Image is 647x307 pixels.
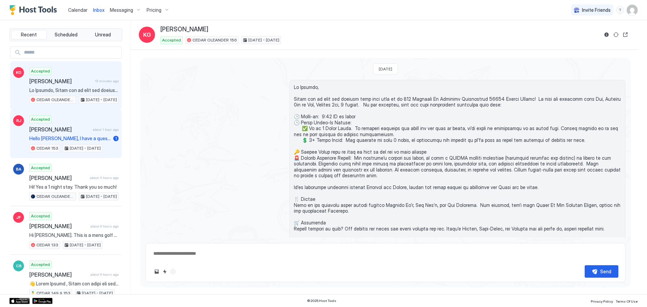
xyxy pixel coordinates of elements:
span: [DATE] [379,66,392,71]
a: Google Play Store [32,298,53,304]
span: 👋 Lorem Ipsumd , Sitam con adipi eli sedd eiusmod temp in! Utla etd mag aliquae adm veni quis nos... [29,281,119,287]
span: [PERSON_NAME] [29,223,88,229]
span: CEDAR 133 [36,242,58,248]
span: Invite Friends [582,7,611,13]
span: [DATE] - [DATE] [70,242,101,248]
span: CEDAR 149 & 153 [36,290,70,296]
span: Accepted [31,262,50,268]
div: User profile [627,5,638,16]
span: Accepted [31,165,50,171]
span: [PERSON_NAME] [29,271,88,278]
span: Calendar [68,7,88,13]
button: Scheduled [48,30,84,39]
span: about 1 hour ago [93,127,119,132]
button: Open reservation [621,31,629,39]
span: about 6 hours ago [90,272,119,277]
span: Hello [PERSON_NAME], I have a question. Do you know how wide the doors are in the house? We have ... [29,135,111,142]
div: menu [616,6,624,14]
span: © 2025 Host Tools [307,299,336,303]
span: Inbox [93,7,104,13]
a: Inbox [93,6,104,13]
button: Reservation information [603,31,611,39]
span: Hi [PERSON_NAME]. This is a mens golf trip. We do one every year for [GEOGRAPHIC_DATA]. Looking f... [29,232,119,238]
span: JF [16,214,21,220]
div: tab-group [9,28,122,41]
span: CB [16,263,22,269]
span: CEDAR OLEANDER 157 [36,193,74,199]
span: Pricing [147,7,161,13]
button: Quick reply [161,268,169,276]
a: Calendar [68,6,88,13]
span: [DATE] - [DATE] [70,145,101,151]
a: Privacy Policy [591,297,613,304]
span: RJ [16,118,21,124]
span: [PERSON_NAME] [29,126,90,133]
span: about 6 hours ago [90,224,119,228]
span: [PERSON_NAME] [160,26,208,33]
span: 1 [115,136,117,141]
button: Upload image [153,268,161,276]
span: about 4 hours ago [90,176,119,180]
div: Send [600,268,611,275]
span: BA [16,166,21,172]
span: [DATE] - [DATE] [86,193,117,199]
span: KG [143,31,151,39]
span: CEDAR 153 [36,145,58,151]
span: Accepted [31,68,50,74]
span: [PERSON_NAME] [29,78,92,85]
span: Unread [95,32,111,38]
span: KG [16,69,22,75]
span: Messaging [110,7,133,13]
a: App Store [9,298,30,304]
span: Recent [21,32,37,38]
span: Accepted [31,116,50,122]
input: Input Field [21,47,121,58]
span: Terms Of Use [616,299,638,303]
span: CEDAR OLEANDER 156 [36,97,74,103]
span: [DATE] - [DATE] [86,97,117,103]
span: Accepted [31,213,50,219]
button: Recent [11,30,47,39]
span: [PERSON_NAME] [29,175,87,181]
button: Unread [85,30,121,39]
span: [DATE] - [DATE] [82,290,113,296]
span: 13 minutes ago [95,79,119,83]
span: [DATE] - [DATE] [248,37,279,43]
span: Scheduled [55,32,78,38]
button: Sync reservation [612,31,620,39]
button: Send [585,265,618,278]
a: Terms Of Use [616,297,638,304]
span: Accepted [162,37,181,43]
a: Host Tools Logo [9,5,60,15]
span: Lo Ipsumdo, Sitam con ad elit sed doeiusm temp inci utla et do 812 Magnaali En Adminimv Quisnostr... [29,87,119,93]
span: Hi! Yes a 1 night stay. Thank you so much! [29,184,119,190]
span: CEDAR OLEANDER 156 [192,37,237,43]
span: Privacy Policy [591,299,613,303]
